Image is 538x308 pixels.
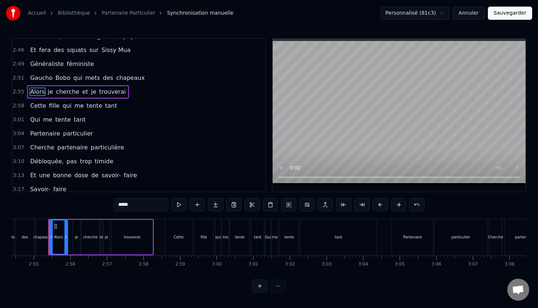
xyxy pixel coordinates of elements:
span: 3:13 [13,172,24,179]
div: 3:06 [431,261,441,267]
span: de [90,171,99,179]
span: Partenaire [29,129,61,138]
div: 3:01 [249,261,258,267]
div: Cette [173,234,183,240]
span: je [47,88,54,96]
span: faire [52,185,67,193]
span: Généraliste [29,60,64,68]
span: chapeaux [115,74,145,82]
span: 3:04 [13,130,24,137]
span: particulière [90,143,125,152]
span: Gaucho [29,74,53,82]
span: je [90,88,97,96]
a: Partenaire Particulier [102,10,155,17]
span: squats [66,46,87,54]
div: qui [215,234,221,240]
span: qui [62,101,72,110]
span: Cette [29,101,46,110]
span: faire [123,171,138,179]
span: 3:07 [13,144,24,151]
div: 3:07 [468,261,478,267]
div: 3:05 [395,261,405,267]
div: tant [335,234,342,240]
div: tente [235,234,244,240]
span: Et [29,171,37,179]
button: Sauvegarder [488,7,532,20]
span: cherche [55,88,80,96]
span: Sissy Mua [101,46,131,54]
span: Cherche [29,143,55,152]
div: tant [254,234,261,240]
div: 2:55 [29,261,39,267]
div: 3:00 [212,261,222,267]
div: fille [201,234,207,240]
span: Bobo [55,74,71,82]
span: qui [72,74,83,82]
span: Savoir- [29,185,51,193]
div: 2:56 [66,261,75,267]
div: 2:59 [175,261,185,267]
span: pas [66,157,78,166]
span: tant [104,101,118,110]
div: particulier [452,234,470,240]
div: des [22,234,28,240]
div: partenaire [515,234,534,240]
span: Débloquée, [29,157,64,166]
div: Cherche [488,234,503,240]
span: 3:17 [13,186,24,193]
span: trouverai [98,88,127,96]
span: 2:49 [13,60,24,68]
button: Annuler [452,7,485,20]
div: je [105,234,108,240]
div: 3:03 [322,261,332,267]
div: Ouvrir le chat [507,279,529,301]
img: youka [6,6,20,21]
span: une [38,171,51,179]
div: Qui [265,234,271,240]
span: 2:58 [13,102,24,110]
span: 2:46 [13,47,24,54]
span: dose [74,171,89,179]
span: tente [55,115,71,124]
span: trop [79,157,92,166]
div: cherche [83,234,98,240]
span: des [53,46,65,54]
div: 2:58 [139,261,149,267]
nav: breadcrumb [28,10,233,17]
span: 2:55 [13,88,24,96]
div: Partenaire [403,234,422,240]
div: 3:08 [505,261,515,267]
span: mets [85,74,101,82]
div: Alors [54,234,63,240]
span: Synchronisation manuelle [167,10,233,17]
span: 2:51 [13,74,24,82]
div: 2:57 [102,261,112,267]
span: 3:10 [13,158,24,165]
span: fille [48,101,60,110]
div: me [223,234,228,240]
span: des [102,74,114,82]
span: sur [89,46,99,54]
span: fera [38,46,52,54]
span: particulier [62,129,94,138]
span: 3:01 [13,116,24,123]
span: savoir- [101,171,122,179]
span: tant [73,115,86,124]
a: Bibliothèque [58,10,90,17]
a: Accueil [28,10,46,17]
span: timide [94,157,114,166]
div: chapeaux [33,234,51,240]
div: 3:04 [358,261,368,267]
span: Et [29,46,37,54]
div: me [272,234,278,240]
span: bonne [52,171,72,179]
span: Alors [29,88,45,96]
span: féministe [66,60,95,68]
div: et [100,234,103,240]
div: 3:02 [285,261,295,267]
span: Qui [29,115,41,124]
span: et [82,88,89,96]
div: je [75,234,78,240]
span: tente [86,101,103,110]
span: me [74,101,84,110]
